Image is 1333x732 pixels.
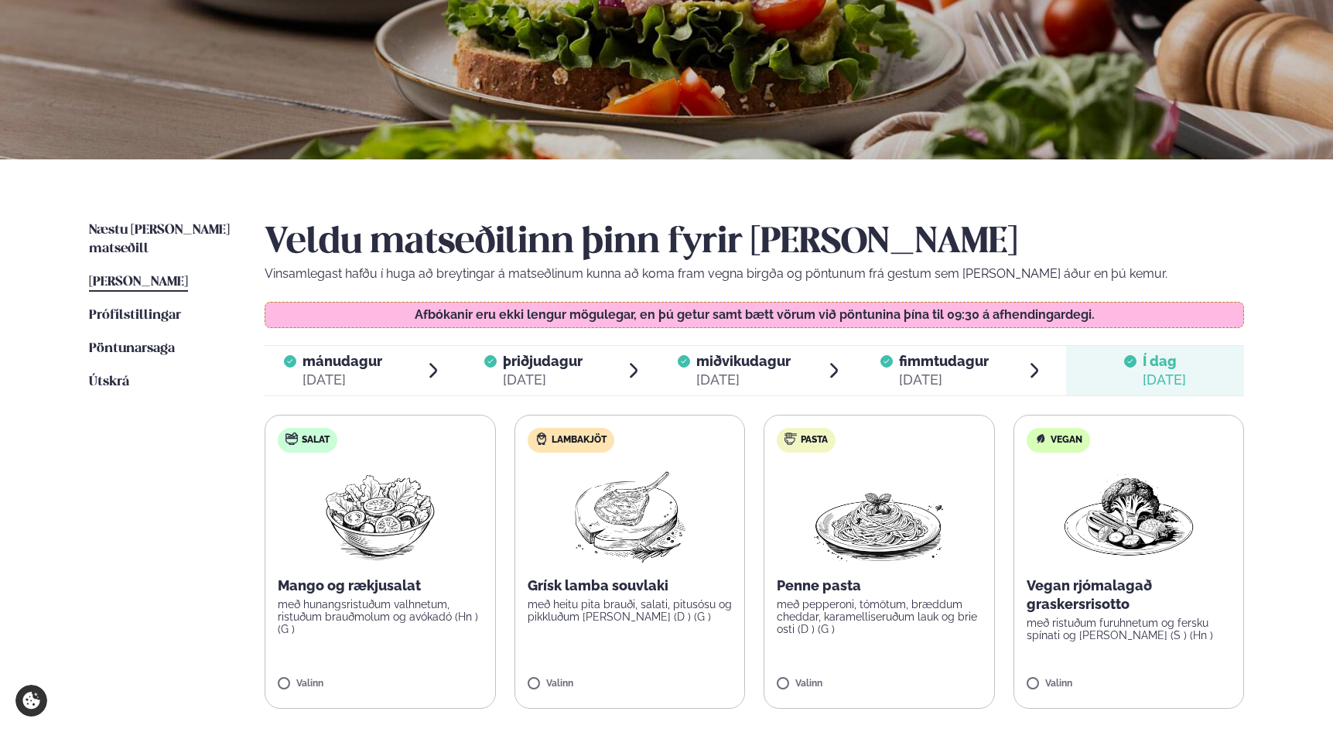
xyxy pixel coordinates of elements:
span: Pasta [801,434,828,446]
p: Penne pasta [777,576,982,595]
img: Vegan.png [1061,465,1197,564]
span: Vegan [1051,434,1082,446]
span: Salat [302,434,330,446]
div: [DATE] [1143,371,1186,389]
img: Salad.png [312,465,449,564]
span: fimmtudagur [899,353,989,369]
a: Útskrá [89,373,129,392]
span: mánudagur [302,353,382,369]
p: Vegan rjómalagað graskersrisotto [1027,576,1232,614]
img: Spagetti.png [811,465,947,564]
div: [DATE] [899,371,989,389]
p: með hunangsristuðum valhnetum, ristuðum brauðmolum og avókadó (Hn ) (G ) [278,598,483,635]
span: Lambakjöt [552,434,607,446]
a: Pöntunarsaga [89,340,175,358]
h2: Veldu matseðilinn þinn fyrir [PERSON_NAME] [265,221,1244,265]
a: [PERSON_NAME] [89,273,188,292]
div: [DATE] [503,371,583,389]
img: Vegan.svg [1034,433,1047,445]
img: Lamb-Meat.png [561,465,698,564]
span: Prófílstillingar [89,309,181,322]
span: [PERSON_NAME] [89,275,188,289]
div: [DATE] [696,371,791,389]
a: Prófílstillingar [89,306,181,325]
div: [DATE] [302,371,382,389]
p: með heitu pita brauði, salati, pitusósu og pikkluðum [PERSON_NAME] (D ) (G ) [528,598,733,623]
a: Cookie settings [15,685,47,717]
p: Mango og rækjusalat [278,576,483,595]
img: salad.svg [285,433,298,445]
span: Næstu [PERSON_NAME] matseðill [89,224,230,255]
p: Grísk lamba souvlaki [528,576,733,595]
span: Útskrá [89,375,129,388]
span: Í dag [1143,352,1186,371]
p: Vinsamlegast hafðu í huga að breytingar á matseðlinum kunna að koma fram vegna birgða og pöntunum... [265,265,1244,283]
span: miðvikudagur [696,353,791,369]
p: með ristuðum furuhnetum og fersku spínati og [PERSON_NAME] (S ) (Hn ) [1027,617,1232,641]
a: Næstu [PERSON_NAME] matseðill [89,221,234,258]
span: þriðjudagur [503,353,583,369]
img: Lamb.svg [535,433,548,445]
p: með pepperoni, tómötum, bræddum cheddar, karamelliseruðum lauk og brie osti (D ) (G ) [777,598,982,635]
span: Pöntunarsaga [89,342,175,355]
img: pasta.svg [784,433,797,445]
p: Afbókanir eru ekki lengur mögulegar, en þú getur samt bætt vörum við pöntunina þína til 09:30 á a... [281,309,1229,321]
